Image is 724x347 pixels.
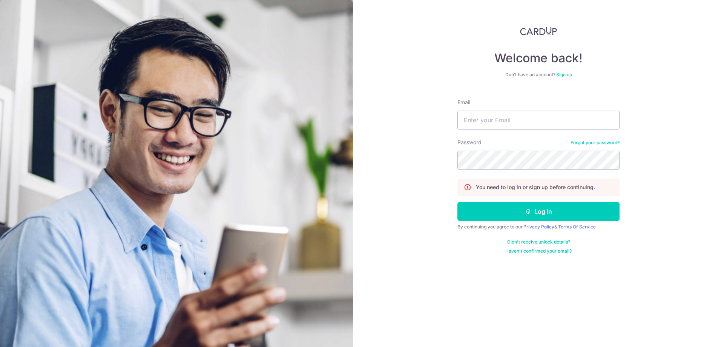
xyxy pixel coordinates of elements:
[558,224,596,230] a: Terms Of Service
[457,72,620,78] div: Don’t have an account?
[457,111,620,130] input: Enter your Email
[457,139,482,146] label: Password
[520,26,557,35] img: CardUp Logo
[457,99,470,106] label: Email
[457,224,620,230] div: By continuing you agree to our &
[556,72,572,77] a: Sign up
[505,248,572,254] a: Haven't confirmed your email?
[457,202,620,221] button: Log in
[507,239,570,245] a: Didn't receive unlock details?
[523,224,554,230] a: Privacy Policy
[476,184,595,191] p: You need to log in or sign up before continuing.
[571,140,620,146] a: Forgot your password?
[457,51,620,66] h4: Welcome back!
